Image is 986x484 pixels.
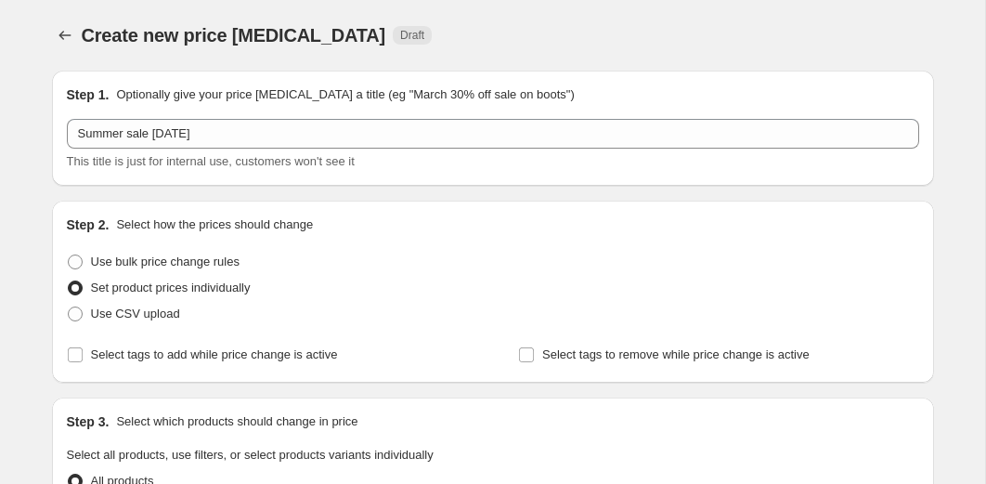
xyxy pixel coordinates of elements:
input: 30% off holiday sale [67,119,919,149]
span: Use bulk price change rules [91,255,240,268]
h2: Step 1. [67,85,110,104]
span: Create new price [MEDICAL_DATA] [82,25,386,46]
span: Use CSV upload [91,307,180,320]
h2: Step 2. [67,216,110,234]
span: Select tags to add while price change is active [91,347,338,361]
span: Set product prices individually [91,281,251,294]
span: Select all products, use filters, or select products variants individually [67,448,434,462]
p: Optionally give your price [MEDICAL_DATA] a title (eg "March 30% off sale on boots") [116,85,574,104]
span: Select tags to remove while price change is active [542,347,810,361]
span: Draft [400,28,424,43]
button: Price change jobs [52,22,78,48]
p: Select how the prices should change [116,216,313,234]
h2: Step 3. [67,412,110,431]
span: This title is just for internal use, customers won't see it [67,154,355,168]
p: Select which products should change in price [116,412,357,431]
